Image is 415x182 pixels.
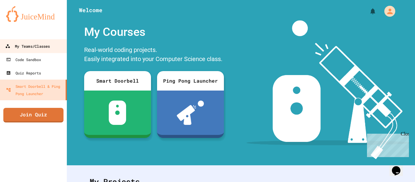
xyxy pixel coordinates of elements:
div: Ping Pong Launcher [157,71,224,91]
div: Real-world coding projects. Easily integrated into your Computer Science class. [81,44,227,67]
a: Join Quiz [3,108,63,122]
div: Code Sandbox [6,56,41,63]
div: My Courses [81,20,227,44]
img: sdb-white.svg [109,101,126,125]
div: My Account [378,4,397,18]
div: Quiz Reports [6,69,41,77]
iframe: chat widget [365,131,409,157]
img: banner-image-my-projects.png [246,20,409,159]
div: Smart Doorbell & Ping Pong Launcher [6,83,63,97]
div: My Notifications [358,6,378,16]
div: My Teams/Classes [5,43,50,50]
img: logo-orange.svg [6,6,61,22]
img: ppl-with-ball.png [177,101,204,125]
iframe: chat widget [389,158,409,176]
div: Smart Doorbell [84,71,151,91]
div: Chat with us now!Close [2,2,42,39]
